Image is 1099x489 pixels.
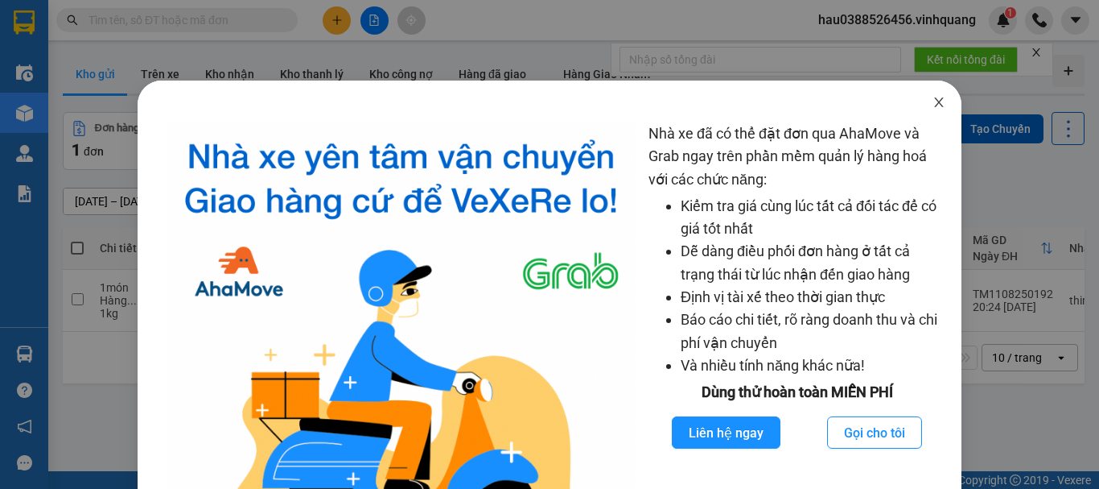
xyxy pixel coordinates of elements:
[648,381,945,404] div: Dùng thử hoàn toàn MIỄN PHÍ
[672,416,780,449] button: Liên hệ ngay
[681,354,945,377] li: Và nhiều tính năng khác nữa!
[681,195,945,241] li: Kiểm tra giá cùng lúc tất cả đối tác để có giá tốt nhất
[681,240,945,286] li: Dễ dàng điều phối đơn hàng ở tất cả trạng thái từ lúc nhận đến giao hàng
[827,416,922,449] button: Gọi cho tôi
[916,81,961,126] button: Close
[932,96,945,109] span: close
[681,286,945,309] li: Định vị tài xế theo thời gian thực
[689,423,764,443] span: Liên hệ ngay
[681,309,945,354] li: Báo cáo chi tiết, rõ ràng doanh thu và chi phí vận chuyển
[844,423,905,443] span: Gọi cho tôi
